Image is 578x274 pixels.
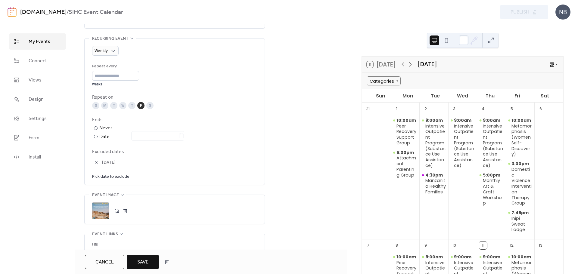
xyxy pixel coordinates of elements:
[367,89,394,102] div: Sun
[9,72,66,88] a: Views
[511,216,532,232] div: Inipi Sweat Lodge
[128,102,135,109] div: T
[92,82,139,87] div: weeks
[421,105,429,113] div: 2
[29,154,41,161] span: Install
[450,105,458,113] div: 3
[101,102,108,109] div: M
[477,118,506,168] div: Intensive Outpatient Program (Substance Use Assistance)
[479,242,487,249] div: 11
[449,89,476,102] div: Wed
[421,89,449,102] div: Tue
[454,118,472,123] span: 9:00am
[396,155,417,178] div: Attachment Parenting Group
[506,118,535,157] div: Metamorphosis (Women Self-Discovery)
[479,105,487,113] div: 4
[9,53,66,69] a: Connect
[67,7,69,18] b: /
[393,242,401,249] div: 8
[146,102,154,109] div: S
[29,96,44,103] span: Design
[8,7,17,17] img: logo
[454,254,472,260] span: 9:00am
[531,89,558,102] div: Sat
[419,118,448,168] div: Intensive Outpatient Program (Substance Use Assistance)
[537,242,545,249] div: 13
[9,130,66,146] a: Form
[95,47,108,55] span: Weekly
[85,255,124,269] button: Cancel
[9,110,66,127] a: Settings
[394,89,421,102] div: Mon
[425,254,444,260] span: 9:00am
[29,134,39,142] span: Form
[391,150,420,178] div: Attachment Parenting Group
[364,242,372,249] div: 7
[69,7,123,18] b: SIHC Event Calendar
[511,123,532,157] div: Metamorphosis (Women Self-Discovery)
[396,118,417,123] span: 10:00am
[454,123,474,168] div: Intensive Outpatient Program (Substance Use Assistance)
[511,210,530,216] span: 7:45pm
[425,118,444,123] span: 9:00am
[110,102,117,109] div: T
[92,102,99,109] div: S
[506,210,535,232] div: Inipi Sweat Lodge
[9,33,66,50] a: My Events
[396,123,417,146] div: Peer Recovery Support Group
[137,259,148,266] span: Save
[511,118,532,123] span: 10:00am
[421,242,429,249] div: 9
[127,255,159,269] button: Save
[418,60,437,69] div: [DATE]
[119,102,126,109] div: W
[555,5,570,20] div: NB
[29,38,50,45] span: My Events
[537,105,545,113] div: 6
[364,105,372,113] div: 31
[396,254,417,260] span: 10:00am
[92,192,119,199] span: Event image
[99,125,113,132] div: Never
[483,118,501,123] span: 9:00am
[9,91,66,107] a: Design
[102,159,257,166] span: [DATE]
[391,118,420,146] div: Peer Recovery Support Group
[425,123,446,168] div: Intensive Outpatient Program (Substance Use Assistance)
[483,172,501,178] span: 5:00pm
[476,89,504,102] div: Thu
[448,118,477,168] div: Intensive Outpatient Program (Substance Use Assistance)
[419,172,448,195] div: Manzanita Healthy Families
[504,89,531,102] div: Fri
[92,231,118,238] span: Event links
[511,254,532,260] span: 10:00am
[92,148,257,155] span: Excluded dates
[483,254,501,260] span: 9:00am
[396,150,415,155] span: 5:00pm
[92,116,256,124] div: Ends
[506,161,535,206] div: Domestic Violence Intervention Therapy Group
[137,102,144,109] div: F
[511,167,532,206] div: Domestic Violence Intervention Therapy Group
[20,7,67,18] a: [DOMAIN_NAME]
[508,105,516,113] div: 5
[393,105,401,113] div: 1
[483,123,503,168] div: Intensive Outpatient Program (Substance Use Assistance)
[483,178,503,206] div: Monthly Art & Craft Workshop
[92,94,256,101] div: Repeat on
[425,172,444,178] span: 4:30pm
[92,35,129,42] span: Recurring event
[450,242,458,249] div: 10
[29,57,47,65] span: Connect
[425,178,446,195] div: Manzanita Healthy Families
[477,172,506,206] div: Monthly Art & Craft Workshop
[508,242,516,249] div: 12
[29,115,47,122] span: Settings
[92,173,129,180] span: Pick date to exclude
[29,77,42,84] span: Views
[92,242,256,249] div: URL
[95,259,114,266] span: Cancel
[511,161,530,167] span: 3:00pm
[92,63,138,70] div: Repeat every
